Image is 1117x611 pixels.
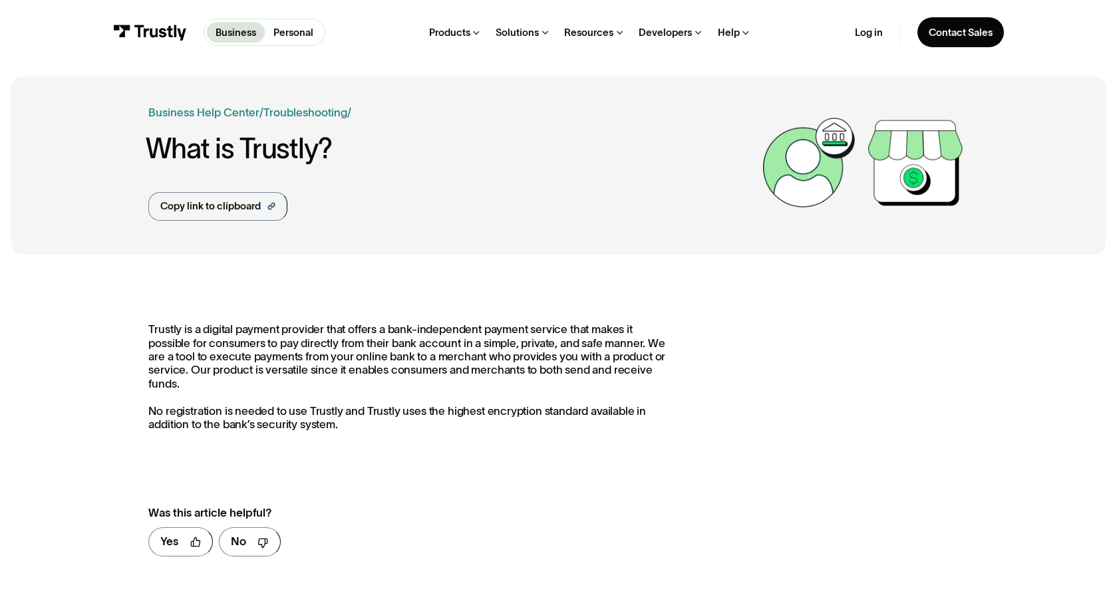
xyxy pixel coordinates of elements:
[639,26,692,39] div: Developers
[917,17,1004,47] a: Contact Sales
[148,527,213,556] a: Yes
[216,25,256,40] p: Business
[207,22,264,43] a: Business
[429,26,470,39] div: Products
[263,106,347,118] a: Troubleshooting
[273,25,313,40] p: Personal
[855,26,883,39] a: Log in
[219,527,281,556] a: No
[231,533,246,550] div: No
[265,22,321,43] a: Personal
[160,533,178,550] div: Yes
[146,133,755,164] h1: What is Trustly?
[148,505,646,522] div: Was this article helpful?
[160,199,261,213] div: Copy link to clipboard
[564,26,613,39] div: Resources
[259,104,263,122] div: /
[148,104,259,122] a: Business Help Center
[148,322,676,431] p: Trustly is a digital payment provider that offers a bank-independent payment service that makes i...
[113,25,186,40] img: Trustly Logo
[148,192,287,221] a: Copy link to clipboard
[929,26,993,39] div: Contact Sales
[347,104,351,122] div: /
[718,26,740,39] div: Help
[496,26,539,39] div: Solutions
